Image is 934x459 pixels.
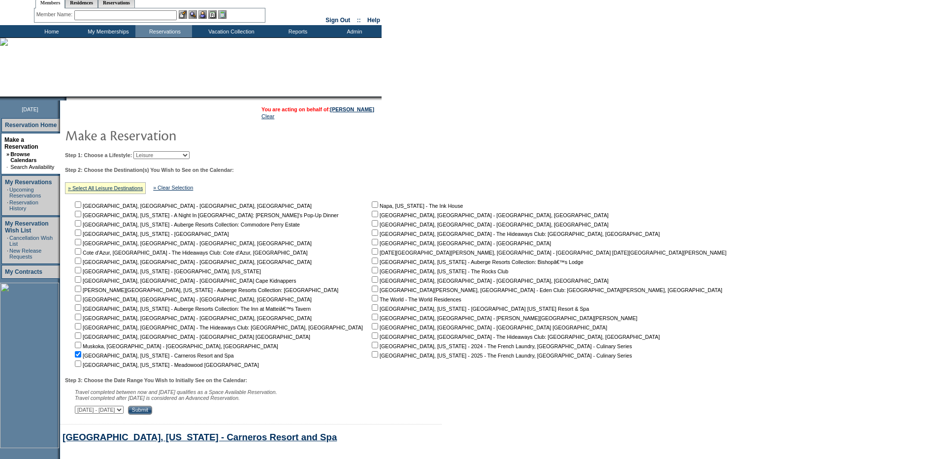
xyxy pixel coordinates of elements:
input: Submit [128,406,152,415]
img: pgTtlMakeReservation.gif [65,125,262,145]
nobr: [GEOGRAPHIC_DATA][PERSON_NAME], [GEOGRAPHIC_DATA] - Eden Club: [GEOGRAPHIC_DATA][PERSON_NAME], [G... [370,287,722,293]
td: Home [22,25,79,37]
td: Vacation Collection [192,25,268,37]
nobr: [GEOGRAPHIC_DATA], [GEOGRAPHIC_DATA] - The Hideaways Club: [GEOGRAPHIC_DATA], [GEOGRAPHIC_DATA] [370,334,660,340]
td: · [7,199,8,211]
td: Reports [268,25,325,37]
nobr: [GEOGRAPHIC_DATA], [US_STATE] - Auberge Resorts Collection: The Inn at Matteiâ€™s Tavern [73,306,311,312]
a: Cancellation Wish List [9,235,53,247]
img: Reservations [208,10,217,19]
nobr: [GEOGRAPHIC_DATA], [US_STATE] - 2024 - The French Laundry, [GEOGRAPHIC_DATA] - Culinary Series [370,343,632,349]
img: b_calculator.gif [218,10,226,19]
a: Clear [261,113,274,119]
nobr: [GEOGRAPHIC_DATA], [GEOGRAPHIC_DATA] - The Hideaways Club: [GEOGRAPHIC_DATA], [GEOGRAPHIC_DATA] [370,231,660,237]
div: Member Name: [36,10,74,19]
a: Upcoming Reservations [9,187,41,198]
a: [PERSON_NAME] [330,106,374,112]
nobr: [GEOGRAPHIC_DATA], [GEOGRAPHIC_DATA] - [GEOGRAPHIC_DATA] Cape Kidnappers [73,278,296,284]
td: · [7,248,8,260]
nobr: [GEOGRAPHIC_DATA], [US_STATE] - [GEOGRAPHIC_DATA] [US_STATE] Resort & Spa [370,306,589,312]
nobr: [GEOGRAPHIC_DATA], [GEOGRAPHIC_DATA] - [GEOGRAPHIC_DATA], [GEOGRAPHIC_DATA] [73,315,312,321]
a: Reservation Home [5,122,57,129]
b: » [6,151,9,157]
td: Reservations [135,25,192,37]
nobr: [GEOGRAPHIC_DATA], [GEOGRAPHIC_DATA] - [GEOGRAPHIC_DATA], [GEOGRAPHIC_DATA] [73,296,312,302]
td: My Memberships [79,25,135,37]
nobr: [GEOGRAPHIC_DATA], [GEOGRAPHIC_DATA] - [PERSON_NAME][GEOGRAPHIC_DATA][PERSON_NAME] [370,315,637,321]
nobr: [GEOGRAPHIC_DATA], [US_STATE] - [GEOGRAPHIC_DATA] [73,231,229,237]
td: · [7,235,8,247]
nobr: Cote d'Azur, [GEOGRAPHIC_DATA] - The Hideaways Club: Cote d'Azur, [GEOGRAPHIC_DATA] [73,250,308,256]
nobr: The World - The World Residences [370,296,461,302]
a: My Reservations [5,179,52,186]
b: Step 2: Choose the Destination(s) You Wish to See on the Calendar: [65,167,234,173]
nobr: [GEOGRAPHIC_DATA], [US_STATE] - The Rocks Club [370,268,508,274]
nobr: [GEOGRAPHIC_DATA], [GEOGRAPHIC_DATA] - [GEOGRAPHIC_DATA], [GEOGRAPHIC_DATA] [73,259,312,265]
nobr: [GEOGRAPHIC_DATA], [GEOGRAPHIC_DATA] - [GEOGRAPHIC_DATA], [GEOGRAPHIC_DATA] [370,222,609,228]
nobr: [GEOGRAPHIC_DATA], [GEOGRAPHIC_DATA] - [GEOGRAPHIC_DATA], [GEOGRAPHIC_DATA] [370,278,609,284]
nobr: [DATE][GEOGRAPHIC_DATA][PERSON_NAME], [GEOGRAPHIC_DATA] - [GEOGRAPHIC_DATA] [DATE][GEOGRAPHIC_DAT... [370,250,726,256]
nobr: [GEOGRAPHIC_DATA], [GEOGRAPHIC_DATA] - [GEOGRAPHIC_DATA] [370,240,551,246]
a: Reservation History [9,199,38,211]
nobr: [GEOGRAPHIC_DATA], [US_STATE] - Meadowood [GEOGRAPHIC_DATA] [73,362,259,368]
nobr: [GEOGRAPHIC_DATA], [US_STATE] - Carneros Resort and Spa [73,353,234,359]
nobr: [GEOGRAPHIC_DATA], [GEOGRAPHIC_DATA] - [GEOGRAPHIC_DATA], [GEOGRAPHIC_DATA] [73,203,312,209]
nobr: [GEOGRAPHIC_DATA], [US_STATE] - Auberge Resorts Collection: Bishopâ€™s Lodge [370,259,583,265]
a: Search Availability [10,164,54,170]
nobr: [GEOGRAPHIC_DATA], [GEOGRAPHIC_DATA] - The Hideaways Club: [GEOGRAPHIC_DATA], [GEOGRAPHIC_DATA] [73,325,363,330]
span: Travel completed between now and [DATE] qualifies as a Space Available Reservation. [75,389,277,395]
a: Make a Reservation [4,136,38,150]
span: [DATE] [22,106,38,112]
a: My Reservation Wish List [5,220,49,234]
b: Step 1: Choose a Lifestyle: [65,152,132,158]
img: promoShadowLeftCorner.gif [63,97,66,100]
nobr: [GEOGRAPHIC_DATA], [GEOGRAPHIC_DATA] - [GEOGRAPHIC_DATA] [GEOGRAPHIC_DATA] [370,325,607,330]
img: b_edit.gif [179,10,187,19]
a: [GEOGRAPHIC_DATA], [US_STATE] - Carneros Resort and Spa [63,432,337,442]
img: blank.gif [66,97,67,100]
nobr: Napa, [US_STATE] - The Ink House [370,203,463,209]
img: Impersonate [198,10,207,19]
nobr: [GEOGRAPHIC_DATA], [US_STATE] - Auberge Resorts Collection: Commodore Perry Estate [73,222,300,228]
nobr: [GEOGRAPHIC_DATA], [GEOGRAPHIC_DATA] - [GEOGRAPHIC_DATA], [GEOGRAPHIC_DATA] [73,240,312,246]
nobr: Muskoka, [GEOGRAPHIC_DATA] - [GEOGRAPHIC_DATA], [GEOGRAPHIC_DATA] [73,343,278,349]
nobr: [GEOGRAPHIC_DATA], [US_STATE] - A Night In [GEOGRAPHIC_DATA]: [PERSON_NAME]'s Pop-Up Dinner [73,212,339,218]
span: You are acting on behalf of: [261,106,374,112]
a: Help [367,17,380,24]
a: New Release Requests [9,248,41,260]
a: Sign Out [325,17,350,24]
img: View [189,10,197,19]
nobr: [GEOGRAPHIC_DATA], [GEOGRAPHIC_DATA] - [GEOGRAPHIC_DATA] [GEOGRAPHIC_DATA] [73,334,310,340]
nobr: [GEOGRAPHIC_DATA], [US_STATE] - [GEOGRAPHIC_DATA], [US_STATE] [73,268,261,274]
nobr: Travel completed after [DATE] is considered an Advanced Reservation. [75,395,240,401]
td: Admin [325,25,382,37]
td: · [7,187,8,198]
nobr: [GEOGRAPHIC_DATA], [US_STATE] - 2025 - The French Laundry, [GEOGRAPHIC_DATA] - Culinary Series [370,353,632,359]
a: » Clear Selection [153,185,193,191]
a: My Contracts [5,268,42,275]
a: » Select All Leisure Destinations [68,185,143,191]
nobr: [PERSON_NAME][GEOGRAPHIC_DATA], [US_STATE] - Auberge Resorts Collection: [GEOGRAPHIC_DATA] [73,287,338,293]
nobr: [GEOGRAPHIC_DATA], [GEOGRAPHIC_DATA] - [GEOGRAPHIC_DATA], [GEOGRAPHIC_DATA] [370,212,609,218]
td: · [6,164,9,170]
span: :: [357,17,361,24]
a: Browse Calendars [10,151,36,163]
b: Step 3: Choose the Date Range You Wish to Initially See on the Calendar: [65,377,247,383]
